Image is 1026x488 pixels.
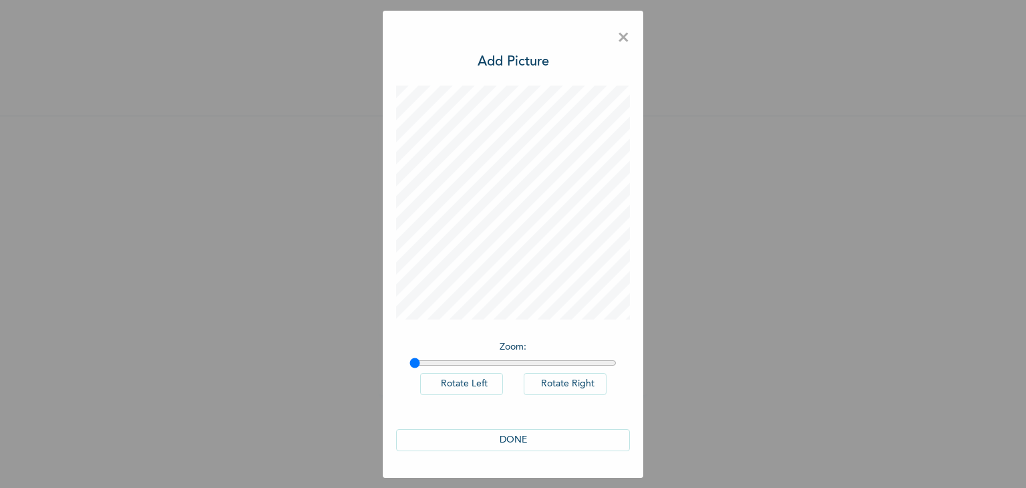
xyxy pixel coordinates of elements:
span: Please add a recent Passport Photograph [393,245,633,299]
span: × [617,24,630,52]
button: Rotate Left [420,373,503,395]
p: Zoom : [409,340,617,354]
h3: Add Picture [478,52,549,72]
button: Rotate Right [524,373,607,395]
button: DONE [396,429,630,451]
